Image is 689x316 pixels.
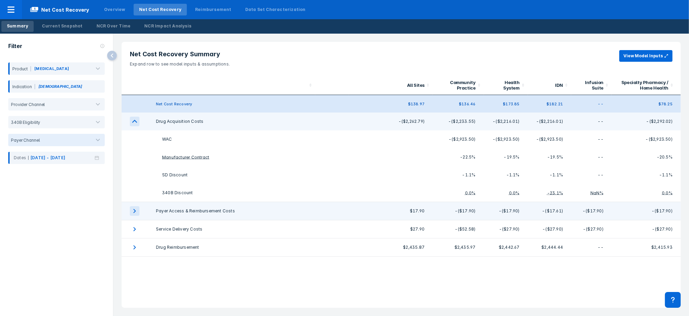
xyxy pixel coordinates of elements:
[528,202,571,220] td: -($17.61)
[619,50,673,62] button: View Model Inputs
[31,155,65,161] p: [DATE] - [DATE]
[8,138,40,143] div: Payer Channel
[484,113,528,130] td: -($2,216.01)
[349,113,433,130] td: -($2,262.79)
[349,238,433,257] td: $2,435.87
[546,102,563,106] span: $182.21
[528,130,571,148] td: -($2,923.50)
[148,95,315,113] td: Net Cost Recovery
[91,21,136,32] a: NCR Over Time
[42,23,82,29] div: Current Snapshot
[245,7,306,13] div: Data Set Characterization
[190,4,237,15] a: Reimbursement
[195,7,231,13] div: Reimbursement
[465,190,476,195] div: 0.0%
[528,166,571,184] td: -1.1%
[22,5,97,14] span: Net Cost Recovery
[36,21,88,32] a: Current Snapshot
[433,238,484,257] td: $2,435.97
[484,202,528,220] td: -($17.90)
[571,166,612,184] td: --
[612,113,681,130] td: -($2,292.02)
[433,166,484,184] td: -1.1%
[484,148,528,166] td: -19.5%
[433,113,484,130] td: -($2,233.55)
[571,113,612,130] td: --
[130,58,230,67] p: Expand row to see model inputs & assumptions.
[148,130,315,148] td: WAC
[612,148,681,166] td: -20.5%
[148,184,315,202] td: 340B Discount
[484,130,528,148] td: -($2,923.50)
[484,238,528,257] td: $2,442.67
[528,238,571,257] td: $2,444.44
[130,224,139,234] button: expand row
[612,202,681,220] td: -($17.90)
[503,102,519,106] span: $173.85
[547,190,563,195] div: -23.1%
[97,23,131,29] div: NCR Over Time
[658,102,673,106] span: $78.25
[612,130,681,148] td: -($2,923.50)
[509,190,520,195] div: 0.0%
[130,206,139,216] button: expand row
[571,130,612,148] td: --
[665,292,681,308] div: Contact Support
[8,102,45,107] div: Provider Channel
[148,166,315,184] td: SD Discount
[528,220,571,238] td: -($27.90)
[612,166,681,184] td: -1.1%
[99,4,131,15] a: Overview
[349,220,433,238] td: $27.90
[571,202,612,220] td: -($17.90)
[14,155,65,161] div: Dates
[571,220,612,238] td: -($27.90)
[240,4,311,15] a: Data Set Characterization
[459,102,475,106] span: $136.46
[144,23,191,29] div: NCR Impact Analysis
[148,202,315,220] td: Payer Access & Reimbursement Costs
[1,21,34,32] a: Summary
[7,23,28,29] div: Summary
[130,50,230,58] h3: Net Cost Recovery Summary
[10,66,31,71] div: Product
[612,220,681,238] td: -($27.90)
[349,95,433,113] td: $138.97
[148,220,315,238] td: Service Delivery Costs
[571,238,612,257] td: --
[134,4,187,15] a: Net Cost Recovery
[353,82,425,88] div: All Sites
[484,220,528,238] td: -($27.90)
[104,7,125,13] div: Overview
[139,7,181,13] div: Net Cost Recovery
[528,148,571,166] td: -19.5%
[437,80,475,91] div: Community Practice
[612,238,681,257] td: $2,415.93
[148,113,315,130] td: Drug Acquisition Costs
[433,202,484,220] td: -($17.90)
[34,66,69,72] div: [MEDICAL_DATA]
[532,82,563,88] div: IDN
[139,21,197,32] a: NCR Impact Analysis
[130,117,139,126] button: expand row
[162,154,209,160] div: Manufacturer Contract
[130,243,139,252] button: expand row
[616,80,668,91] div: Specialty Pharmacy / Home Health
[433,130,484,148] td: -($2,923.50)
[8,120,40,125] div: 340B Eligibility
[433,148,484,166] td: -22.5%
[122,75,681,257] table: collapsible table
[484,166,528,184] td: -1.1%
[349,202,433,220] td: $17.90
[8,42,22,50] p: Filter
[433,220,484,238] td: -($52.58)
[590,190,603,195] div: NaN%
[598,102,603,106] span: --
[662,190,673,195] div: 0.0%
[148,238,315,257] td: Drug Reimbursement
[528,113,571,130] td: -($2,216.01)
[571,148,612,166] td: --
[488,80,520,91] div: Health System
[575,80,603,91] div: Infusion Suite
